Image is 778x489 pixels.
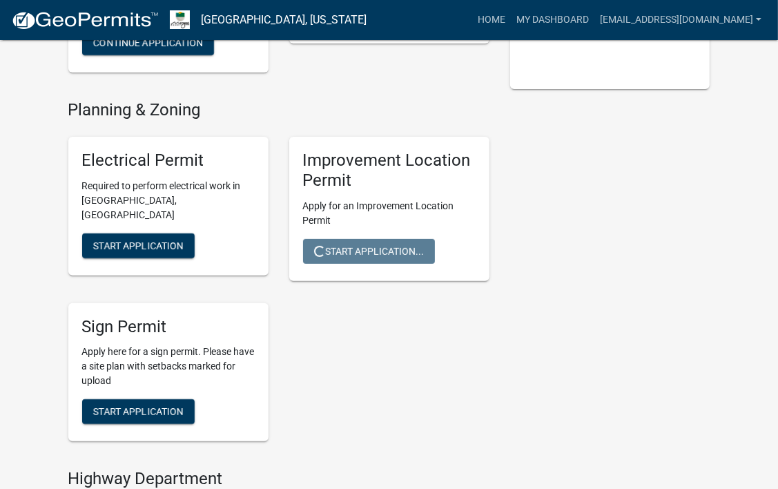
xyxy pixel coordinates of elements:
button: Start Application [82,399,195,424]
p: Required to perform electrical work in [GEOGRAPHIC_DATA], [GEOGRAPHIC_DATA] [82,179,255,222]
h5: Sign Permit [82,317,255,337]
span: Start Application [93,406,184,417]
h5: Electrical Permit [82,151,255,171]
p: Apply for an Improvement Location Permit [303,199,476,228]
a: Home [472,7,511,33]
img: Morgan County, Indiana [170,10,190,29]
a: [GEOGRAPHIC_DATA], [US_STATE] [201,8,367,32]
a: My Dashboard [511,7,594,33]
span: Start Application [93,240,184,251]
h4: Highway Department [68,469,489,489]
a: [EMAIL_ADDRESS][DOMAIN_NAME] [594,7,767,33]
p: Apply here for a sign permit. Please have a site plan with setbacks marked for upload [82,345,255,388]
span: Start Application... [314,245,424,256]
h5: Improvement Location Permit [303,151,476,191]
button: Start Application... [303,239,435,264]
button: Continue Application [82,30,214,55]
button: Start Application [82,233,195,258]
h4: Planning & Zoning [68,100,489,120]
